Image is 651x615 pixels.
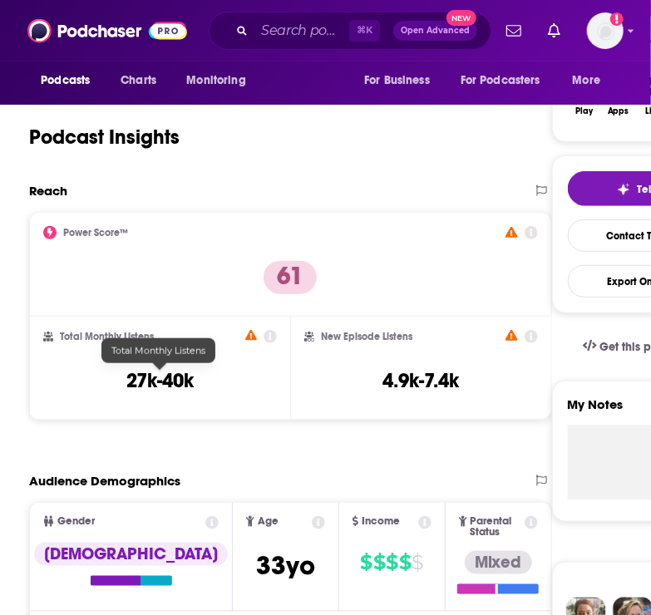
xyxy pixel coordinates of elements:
span: $ [360,549,372,576]
span: Monitoring [186,69,245,92]
div: Mixed [465,551,532,574]
button: open menu [561,65,622,96]
h3: 4.9k-7.4k [383,368,460,393]
span: $ [373,549,385,576]
span: Parental Status [471,516,522,538]
h2: Total Monthly Listens [60,331,154,342]
span: Age [258,516,279,527]
button: Open AdvancedNew [393,21,477,41]
span: 33 yo [256,549,315,582]
svg: Add a profile image [610,12,624,26]
h1: Podcast Insights [29,125,180,150]
button: open menu [450,65,565,96]
h2: Reach [29,183,67,199]
span: Gender [57,516,95,527]
a: Show notifications dropdown [500,17,528,45]
h3: 27k-40k [126,368,194,393]
button: open menu [353,65,451,96]
h2: New Episode Listens [321,331,412,342]
span: For Podcasters [461,69,540,92]
a: Show notifications dropdown [541,17,567,45]
a: Charts [110,65,166,96]
p: 61 [264,261,317,294]
span: For Business [364,69,430,92]
span: Total Monthly Listens [111,345,205,357]
span: Open Advanced [401,27,470,35]
span: $ [399,549,411,576]
span: $ [412,549,424,576]
span: Charts [121,69,156,92]
div: Apps [608,106,629,116]
button: Show profile menu [587,12,624,49]
img: tell me why sparkle [617,183,630,196]
div: Search podcasts, credits, & more... [209,12,491,50]
span: Income [362,516,400,527]
button: open menu [29,65,111,96]
div: [DEMOGRAPHIC_DATA] [34,543,228,566]
div: Play [576,106,594,116]
span: ⌘ K [349,20,380,42]
button: open menu [175,65,267,96]
h2: Audience Demographics [29,473,180,489]
span: Podcasts [41,69,90,92]
h2: Power Score™ [63,227,128,239]
img: User Profile [587,12,624,49]
span: Logged in as jacruz [587,12,624,49]
span: New [446,10,476,26]
span: $ [386,549,397,576]
input: Search podcasts, credits, & more... [254,17,349,44]
img: Podchaser - Follow, Share and Rate Podcasts [27,15,187,47]
span: More [573,69,601,92]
